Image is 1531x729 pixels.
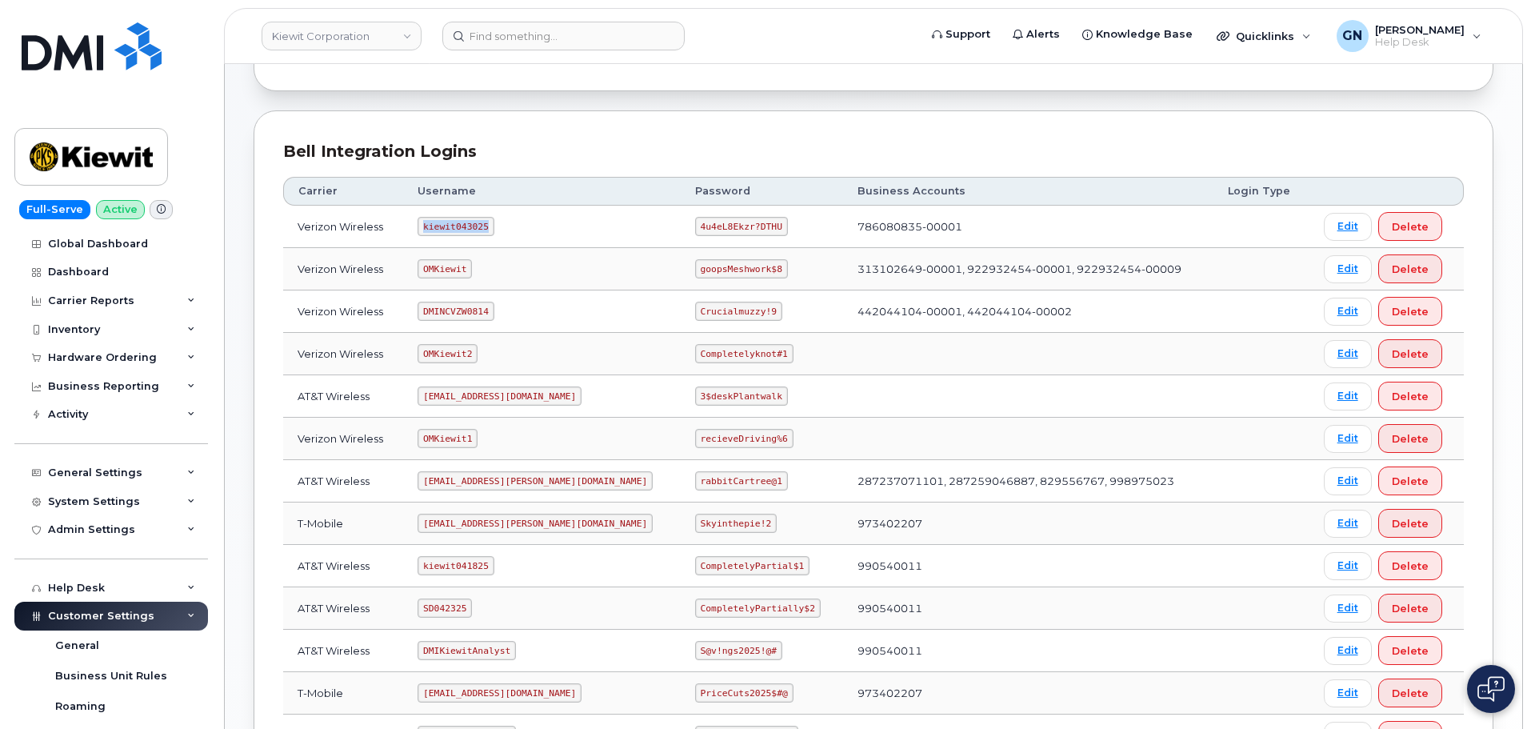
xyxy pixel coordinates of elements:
span: GN [1342,26,1362,46]
td: 287237071101, 287259046887, 829556767, 998975023 [843,460,1213,503]
code: [EMAIL_ADDRESS][DOMAIN_NAME] [418,387,582,406]
span: Delete [1392,643,1429,659]
code: [EMAIL_ADDRESS][DOMAIN_NAME] [418,683,582,703]
td: 973402207 [843,672,1213,715]
button: Delete [1378,254,1442,283]
button: Delete [1378,382,1442,411]
code: 3$deskPlantwalk [695,387,788,406]
a: Edit [1324,552,1372,580]
th: Password [681,177,843,206]
a: Alerts [1001,18,1071,50]
code: OMKiewit [418,259,472,278]
code: Crucialmuzzy!9 [695,302,782,321]
code: Completelyknot#1 [695,344,793,363]
td: AT&T Wireless [283,460,403,503]
button: Delete [1378,339,1442,368]
button: Delete [1378,594,1442,623]
code: S@v!ngs2025!@# [695,641,782,660]
th: Business Accounts [843,177,1213,206]
input: Find something... [442,22,685,50]
img: Open chat [1477,676,1505,702]
td: 786080835-00001 [843,206,1213,248]
span: Delete [1392,219,1429,234]
td: Verizon Wireless [283,418,403,460]
code: Skyinthepie!2 [695,514,777,533]
td: 313102649-00001, 922932454-00001, 922932454-00009 [843,248,1213,290]
code: rabbitCartree@1 [695,471,788,491]
a: Edit [1324,510,1372,538]
div: Geoffrey Newport [1325,20,1493,52]
code: CompletelyPartially$2 [695,599,821,618]
td: T-Mobile [283,503,403,545]
div: Bell Integration Logins [283,140,1464,163]
code: goopsMeshwork$8 [695,259,788,278]
span: Delete [1392,346,1429,362]
button: Delete [1378,636,1442,665]
th: Carrier [283,177,403,206]
td: Verizon Wireless [283,333,403,375]
span: Delete [1392,262,1429,277]
th: Username [403,177,681,206]
button: Delete [1378,679,1442,707]
code: DMINCVZW0814 [418,302,494,321]
span: Delete [1392,686,1429,701]
a: Edit [1324,340,1372,368]
td: 990540011 [843,587,1213,630]
code: CompletelyPartial$1 [695,556,809,575]
td: 973402207 [843,503,1213,545]
span: Delete [1392,601,1429,616]
code: [EMAIL_ADDRESS][PERSON_NAME][DOMAIN_NAME] [418,471,653,491]
span: Delete [1392,304,1429,319]
td: T-Mobile [283,672,403,715]
a: Edit [1324,255,1372,283]
span: Support [945,26,990,42]
span: Knowledge Base [1096,26,1193,42]
th: Login Type [1213,177,1309,206]
div: Quicklinks [1205,20,1322,52]
span: Delete [1392,474,1429,489]
code: [EMAIL_ADDRESS][PERSON_NAME][DOMAIN_NAME] [418,514,653,533]
span: Delete [1392,516,1429,531]
a: Edit [1324,467,1372,495]
button: Delete [1378,212,1442,241]
a: Edit [1324,679,1372,707]
span: Delete [1392,431,1429,447]
span: Delete [1392,559,1429,574]
td: Verizon Wireless [283,248,403,290]
td: Verizon Wireless [283,290,403,333]
td: Verizon Wireless [283,206,403,248]
span: Help Desk [1375,36,1465,49]
code: OMKiewit2 [418,344,478,363]
a: Edit [1324,595,1372,623]
td: 442044104-00001, 442044104-00002 [843,290,1213,333]
a: Edit [1324,298,1372,326]
code: PriceCuts2025$#@ [695,683,793,703]
span: [PERSON_NAME] [1375,23,1465,36]
td: AT&T Wireless [283,630,403,672]
td: AT&T Wireless [283,375,403,418]
a: Edit [1324,425,1372,453]
button: Delete [1378,424,1442,453]
a: Support [921,18,1001,50]
a: Edit [1324,383,1372,411]
span: Delete [1392,389,1429,404]
button: Delete [1378,509,1442,538]
td: 990540011 [843,545,1213,587]
code: 4u4eL8Ekzr?DTHU [695,217,788,236]
button: Delete [1378,297,1442,326]
span: Quicklinks [1236,30,1294,42]
td: AT&T Wireless [283,587,403,630]
a: Edit [1324,213,1372,241]
code: kiewit041825 [418,556,494,575]
a: Knowledge Base [1071,18,1204,50]
td: AT&T Wireless [283,545,403,587]
code: SD042325 [418,599,472,618]
code: DMIKiewitAnalyst [418,641,516,660]
button: Delete [1378,467,1442,495]
code: recieveDriving%6 [695,429,793,448]
code: kiewit043025 [418,217,494,236]
a: Kiewit Corporation [262,22,422,50]
a: Edit [1324,637,1372,665]
span: Alerts [1026,26,1060,42]
button: Delete [1378,551,1442,580]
